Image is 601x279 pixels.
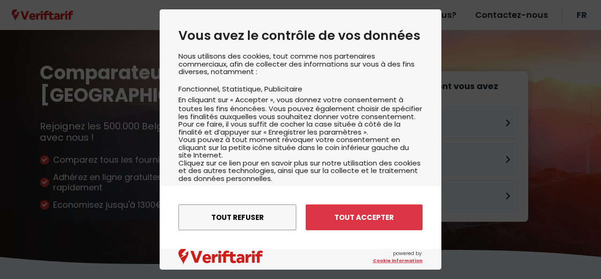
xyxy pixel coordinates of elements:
div: Nous utilisons des cookies, tout comme nos partenaires commerciaux, afin de collecter des informa... [178,53,423,226]
li: Fonctionnel [178,84,222,94]
div: menu [160,186,441,249]
h2: Vous avez le contrôle de vos données [178,28,423,43]
li: Publicitaire [264,84,302,94]
span: powered by: [373,250,423,264]
button: Tout accepter [306,204,423,230]
button: Tout refuser [178,204,296,230]
li: Statistique [222,84,264,94]
a: Cookie Information [373,257,423,264]
img: logo [178,249,263,265]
